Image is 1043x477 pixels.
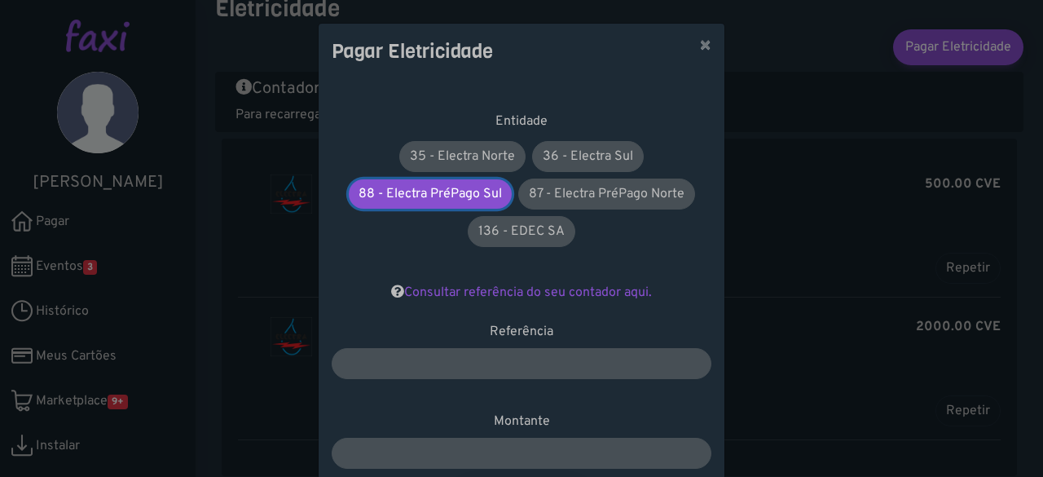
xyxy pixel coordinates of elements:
[391,285,652,301] a: Consultar referência do seu contador aqui.
[490,322,553,342] label: Referência
[494,412,550,431] label: Montante
[532,141,644,172] a: 36 - Electra Sul
[468,216,575,247] a: 136 - EDEC SA
[349,179,512,209] a: 88 - Electra PréPago Sul
[332,37,493,66] h4: Pagar Eletricidade
[495,112,548,131] label: Entidade
[686,24,724,69] button: ×
[518,179,695,210] a: 87 - Electra PréPago Norte
[399,141,526,172] a: 35 - Electra Norte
